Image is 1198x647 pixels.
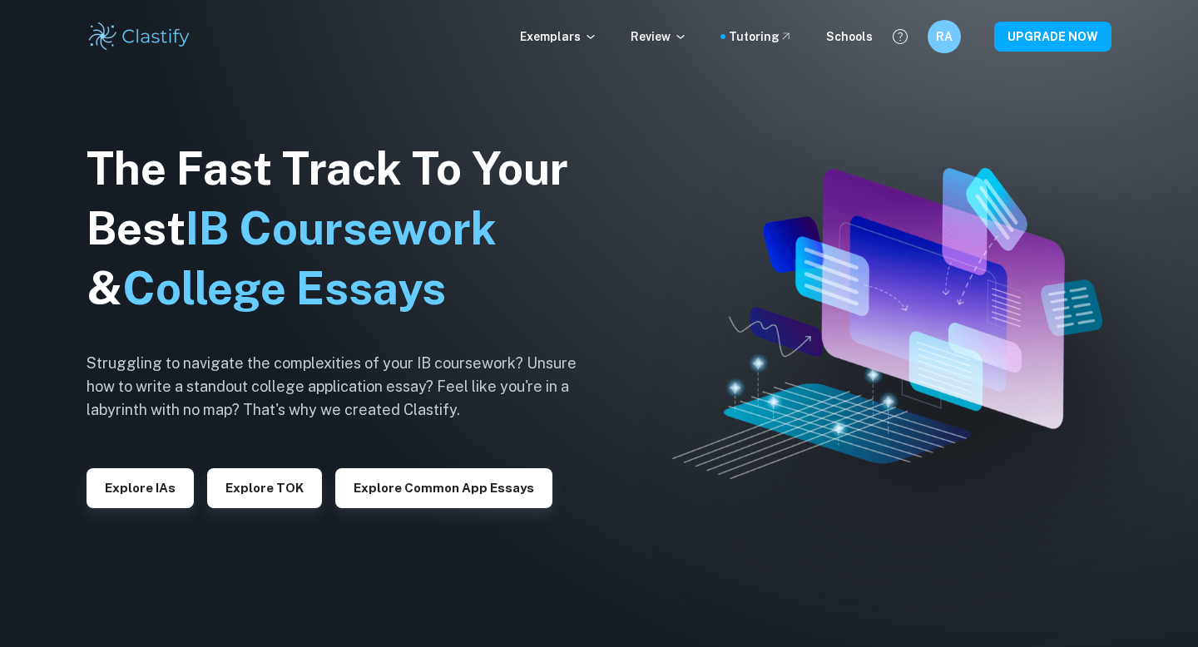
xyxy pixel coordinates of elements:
[335,468,552,508] button: Explore Common App essays
[87,479,194,495] a: Explore IAs
[87,139,602,319] h1: The Fast Track To Your Best &
[87,352,602,422] h6: Struggling to navigate the complexities of your IB coursework? Unsure how to write a standout col...
[826,27,873,46] a: Schools
[87,20,192,53] img: Clastify logo
[87,468,194,508] button: Explore IAs
[729,27,793,46] a: Tutoring
[520,27,597,46] p: Exemplars
[672,168,1102,478] img: Clastify hero
[207,468,322,508] button: Explore TOK
[935,27,954,46] h6: RA
[335,479,552,495] a: Explore Common App essays
[994,22,1111,52] button: UPGRADE NOW
[186,202,497,254] span: IB Coursework
[207,479,322,495] a: Explore TOK
[886,22,914,51] button: Help and Feedback
[631,27,687,46] p: Review
[928,20,961,53] button: RA
[122,262,446,314] span: College Essays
